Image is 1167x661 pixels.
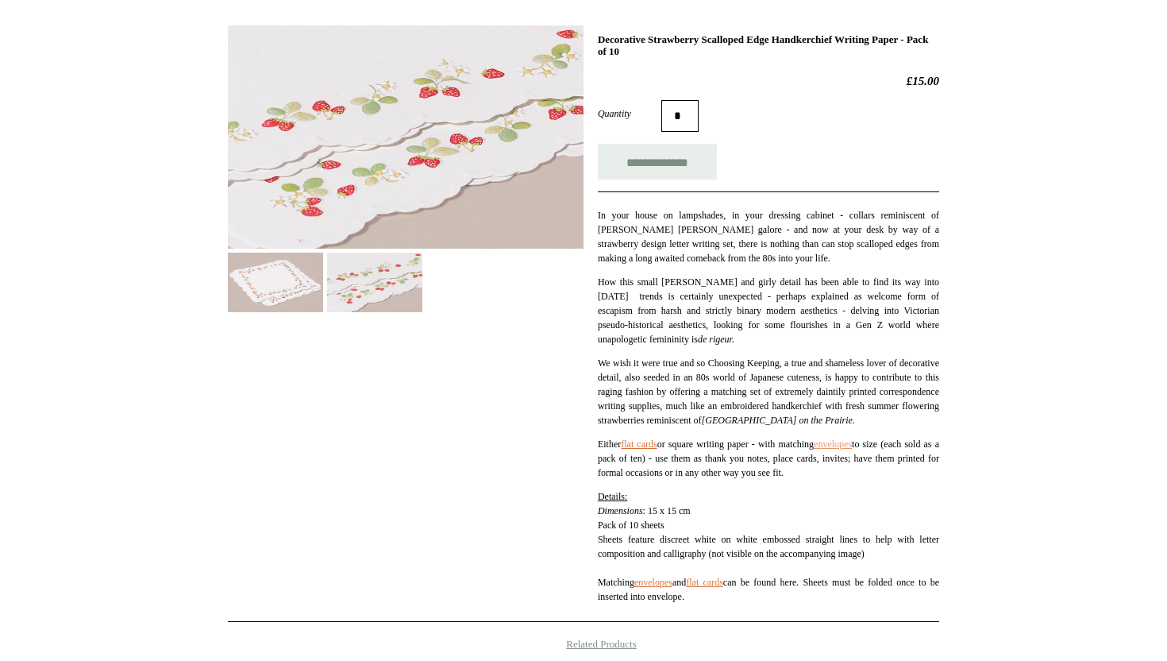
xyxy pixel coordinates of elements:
[598,275,939,346] p: How this small [PERSON_NAME] and girly detail has been able to find its way into [DATE] trends is...
[598,356,939,427] p: We wish it were true and so Choosing Keeping, a true and shameless lover of decorative detail, al...
[686,577,723,588] a: flat cards
[598,33,939,58] h1: Decorative Strawberry Scalloped Edge Handkerchief Writing Paper - Pack of 10
[598,437,939,480] p: Either or square writing paper - with matching to size (each sold as a pack of ten) - use them as...
[621,439,657,450] a: flat cards
[814,439,852,450] a: envelopes
[327,253,422,312] img: Decorative Strawberry Scalloped Edge Handkerchief Writing Paper - Pack of 10
[228,25,583,249] img: Decorative Strawberry Scalloped Edge Handkerchief Writing Paper - Pack of 10
[598,208,939,265] p: In your house on lampshades, in your dressing cabinet - collars reminiscent of [PERSON_NAME] [PER...
[598,491,627,502] span: Details:
[643,505,691,516] span: : 15 x 15 cm
[598,106,661,121] label: Quantity
[598,74,939,88] h2: £15.00
[698,334,734,345] em: de rigeur.
[187,638,980,651] h4: Related Products
[598,505,643,516] em: Dimensions
[598,520,939,602] span: Pack of 10 sheets Sheets feature discreet white on white embossed straight lines to help with let...
[702,415,853,426] em: [GEOGRAPHIC_DATA] on the Prairie
[228,253,323,312] img: Decorative Strawberry Scalloped Edge Handkerchief Writing Paper - Pack of 10
[634,577,672,588] a: envelopes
